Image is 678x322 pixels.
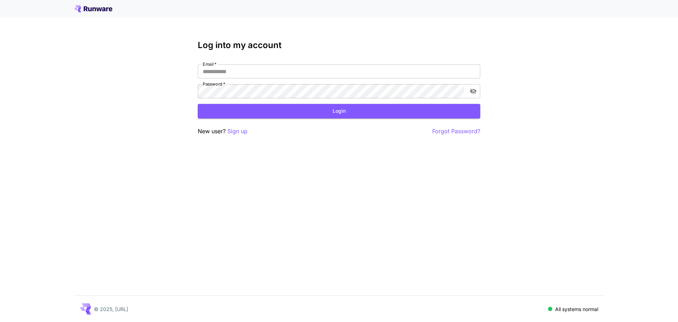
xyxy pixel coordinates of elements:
[555,305,598,313] p: All systems normal
[432,127,480,136] button: Forgot Password?
[467,85,480,98] button: toggle password visibility
[198,104,480,118] button: Login
[203,81,225,87] label: Password
[198,127,248,136] p: New user?
[203,61,216,67] label: Email
[198,40,480,50] h3: Log into my account
[94,305,128,313] p: © 2025, [URL]
[227,127,248,136] button: Sign up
